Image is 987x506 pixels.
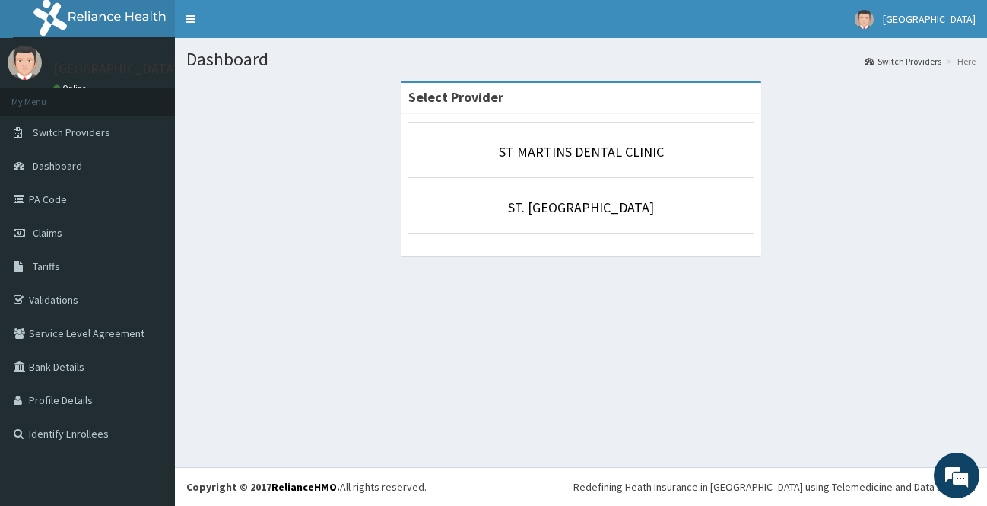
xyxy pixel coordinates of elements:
strong: Copyright © 2017 . [186,480,340,494]
span: Claims [33,226,62,240]
span: Tariffs [33,259,60,273]
span: Dashboard [33,159,82,173]
a: ST MARTINS DENTAL CLINIC [499,143,664,161]
footer: All rights reserved. [175,467,987,506]
p: [GEOGRAPHIC_DATA] [53,62,179,75]
li: Here [943,55,976,68]
img: User Image [8,46,42,80]
a: Online [53,83,90,94]
a: ST. [GEOGRAPHIC_DATA] [508,199,654,216]
a: Switch Providers [865,55,941,68]
a: RelianceHMO [271,480,337,494]
strong: Select Provider [408,88,503,106]
span: Switch Providers [33,126,110,139]
div: Redefining Heath Insurance in [GEOGRAPHIC_DATA] using Telemedicine and Data Science! [573,479,976,495]
img: User Image [855,10,874,29]
h1: Dashboard [186,49,976,69]
span: [GEOGRAPHIC_DATA] [883,12,976,26]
